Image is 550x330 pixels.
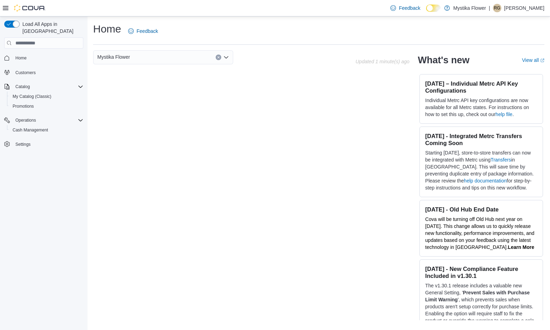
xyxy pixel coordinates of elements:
span: My Catalog (Classic) [13,94,51,99]
h3: [DATE] – Individual Metrc API Key Configurations [425,80,537,94]
a: My Catalog (Classic) [10,92,54,101]
span: Customers [13,68,83,77]
span: Cash Management [10,126,83,134]
a: Transfers [490,157,511,163]
a: Feedback [388,1,423,15]
span: Catalog [13,82,83,91]
a: Learn More [508,244,534,250]
a: Feedback [125,24,161,38]
a: help documentation [464,178,507,184]
span: Operations [15,117,36,123]
h3: [DATE] - New Compliance Feature Included in v1.30.1 [425,265,537,279]
span: Customers [15,70,36,76]
button: Operations [13,116,39,124]
p: Individual Metrc API key configurations are now available for all Metrc states. For instructions ... [425,97,537,118]
span: Feedback [399,5,420,12]
span: Operations [13,116,83,124]
div: Rachael Gonzalez [493,4,501,12]
button: Promotions [7,101,86,111]
a: Cash Management [10,126,51,134]
a: Home [13,54,29,62]
strong: Prevent Sales with Purchase Limit Warning [425,290,530,302]
button: My Catalog (Classic) [7,92,86,101]
span: Promotions [13,103,34,109]
h1: Home [93,22,121,36]
span: Load All Apps in [GEOGRAPHIC_DATA] [20,21,83,35]
button: Open list of options [223,55,229,60]
a: View allExternal link [522,57,544,63]
h3: [DATE] - Old Hub End Date [425,206,537,213]
img: Cova [14,5,46,12]
button: Catalog [13,82,33,91]
button: Settings [1,139,86,149]
span: Home [13,53,83,62]
button: Clear input [216,55,221,60]
span: RG [494,4,500,12]
button: Cash Management [7,125,86,135]
button: Customers [1,67,86,77]
h2: What's new [418,55,469,66]
span: Promotions [10,102,83,110]
span: Home [15,55,27,61]
p: Updated 1 minute(s) ago [355,59,409,64]
span: Mystika Flower [97,53,130,61]
a: Promotions [10,102,37,110]
span: My Catalog (Classic) [10,92,83,101]
span: Catalog [15,84,30,89]
span: Cova will be turning off Old Hub next year on [DATE]. This change allows us to quickly release ne... [425,216,535,250]
button: Home [1,53,86,63]
a: Settings [13,140,33,149]
p: [PERSON_NAME] [504,4,544,12]
a: help file [495,112,512,117]
h3: [DATE] - Integrated Metrc Transfers Coming Soon [425,132,537,146]
p: Mystika Flower [453,4,486,12]
nav: Complex example [4,50,83,167]
span: Cash Management [13,127,48,133]
span: Settings [13,140,83,149]
a: Customers [13,69,39,77]
span: Settings [15,142,30,147]
input: Dark Mode [426,5,441,12]
button: Operations [1,115,86,125]
span: Feedback [137,28,158,35]
button: Catalog [1,82,86,92]
p: | [489,4,490,12]
p: Starting [DATE], store-to-store transfers can now be integrated with Metrc using in [GEOGRAPHIC_D... [425,149,537,191]
svg: External link [540,58,544,63]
